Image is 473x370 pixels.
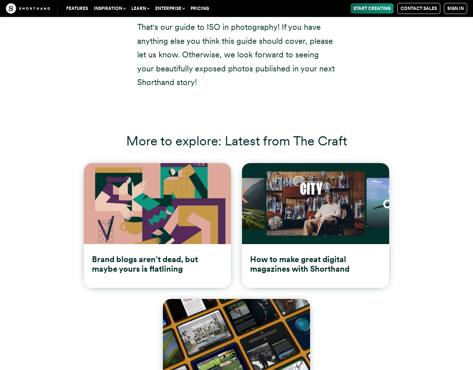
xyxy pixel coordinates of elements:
[242,163,389,288] a: How to make great digital magazines with Shorthand
[91,3,128,14] button: Inspiration
[351,3,394,14] a: Start Creating
[6,3,50,14] img: The Craft
[84,163,231,288] a: Brand blogs aren’t dead, but maybe yours is flatlining
[250,254,381,274] h4: How to make great digital magazines with Shorthand
[152,3,188,14] button: Enterprise
[188,3,212,14] a: Pricing
[137,20,336,89] p: That's our guide to ISO in photography! If you have anything else you think this guide should cov...
[15,133,458,149] h3: More to explore: Latest from The Craft
[444,3,467,14] a: Sign in
[397,3,440,14] a: Contact Sales
[92,254,223,274] h4: Brand blogs aren’t dead, but maybe yours is flatlining
[128,3,152,14] button: Learn
[63,3,91,14] a: Features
